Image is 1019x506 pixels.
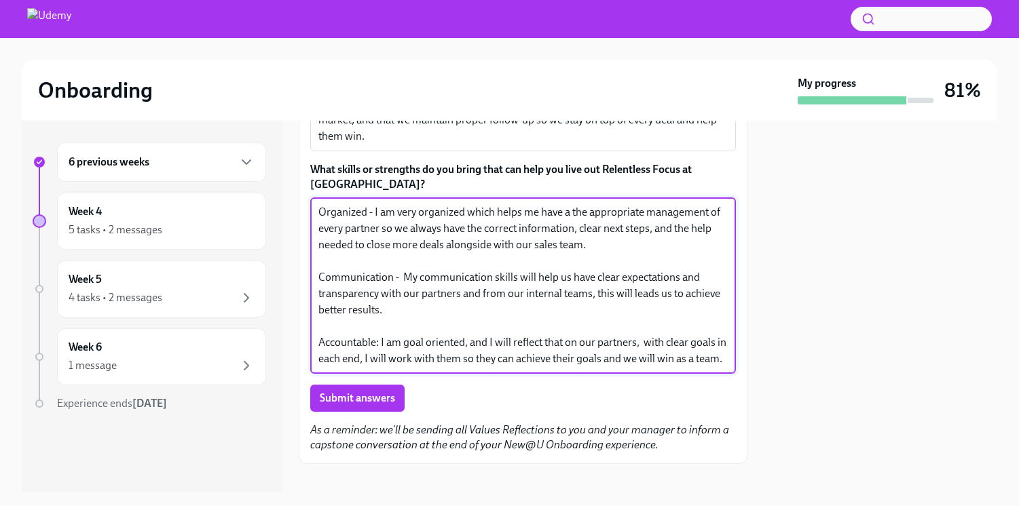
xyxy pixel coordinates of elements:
h6: Week 6 [69,340,102,355]
label: What skills or strengths do you bring that can help you live out Relentless Focus at [GEOGRAPHIC_... [310,162,736,192]
h2: Onboarding [38,77,153,104]
a: Week 54 tasks • 2 messages [33,260,266,317]
div: 6 previous weeks [57,142,266,182]
textarea: Organized - I am very organized which helps me have a the appropriate management of every partner... [318,204,728,367]
span: Experience ends [57,397,167,410]
h6: 6 previous weeks [69,155,149,170]
span: Submit answers [320,391,395,405]
div: 5 tasks • 2 messages [69,222,162,237]
h6: Week 5 [69,272,102,287]
div: 4 tasks • 2 messages [69,290,162,305]
h6: Week 4 [69,204,102,219]
em: As a reminder: we'll be sending all Values Reflections to you and your manager to inform a capsto... [310,423,729,451]
a: Week 45 tasks • 2 messages [33,193,266,250]
h3: 81% [944,78,981,102]
img: Udemy [27,8,71,30]
div: 1 message [69,358,117,373]
button: Submit answers [310,385,405,412]
strong: My progress [798,76,856,91]
a: Week 61 message [33,328,266,385]
strong: [DATE] [132,397,167,410]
